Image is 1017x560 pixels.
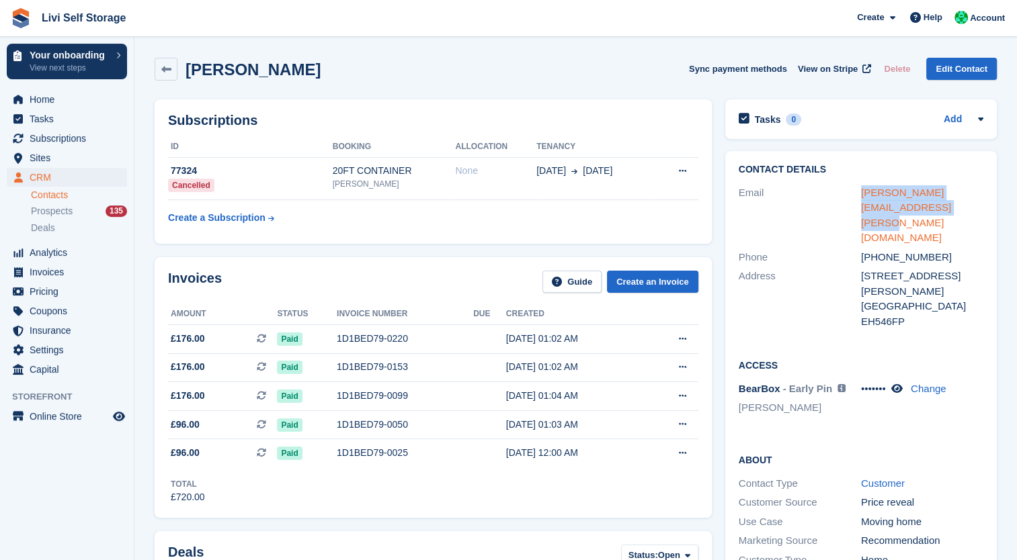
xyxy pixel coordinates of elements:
[337,389,473,403] div: 1D1BED79-0099
[30,301,110,320] span: Coupons
[7,90,127,109] a: menu
[7,109,127,128] a: menu
[7,407,127,426] a: menu
[583,164,612,178] span: [DATE]
[7,360,127,379] a: menu
[861,314,983,330] div: EH546FP
[30,90,110,109] span: Home
[186,60,321,79] h2: [PERSON_NAME]
[944,112,962,128] a: Add
[171,332,205,346] span: £176.00
[879,58,916,80] button: Delete
[536,136,655,158] th: Tenancy
[7,301,127,320] a: menu
[7,243,127,262] a: menu
[473,304,506,325] th: Due
[536,164,566,178] span: [DATE]
[861,533,983,549] div: Recommendation
[333,178,456,190] div: [PERSON_NAME]
[739,185,861,246] div: Email
[11,8,31,28] img: stora-icon-8386f47178a22dfd0bd8f6a31ec36ba5ce8667c1dd55bd0f319d3a0aa187defe.svg
[911,383,946,394] a: Change
[30,340,110,359] span: Settings
[30,360,110,379] span: Capital
[30,148,110,167] span: Sites
[30,282,110,301] span: Pricing
[30,243,110,262] span: Analytics
[7,340,127,359] a: menu
[31,189,127,201] a: Contacts
[739,269,861,329] div: Address
[689,58,787,80] button: Sync payment methods
[171,446,200,460] span: £96.00
[861,269,983,284] div: [STREET_ADDRESS]
[506,332,645,346] div: [DATE] 01:02 AM
[30,109,110,128] span: Tasks
[970,11,1005,25] span: Account
[168,211,266,225] div: Create a Subscription
[861,477,905,489] a: Customer
[861,514,983,530] div: Moving home
[168,304,277,325] th: Amount
[798,62,858,76] span: View on Stripe
[277,332,302,346] span: Paid
[506,446,645,460] div: [DATE] 12:00 AM
[607,271,698,293] a: Create an Invoice
[30,129,110,148] span: Subscriptions
[739,383,780,394] span: BearBox
[30,50,110,60] p: Your onboarding
[171,490,205,504] div: £720.00
[506,304,645,325] th: Created
[861,495,983,510] div: Price reveal
[7,44,127,79] a: Your onboarding View next steps
[30,321,110,340] span: Insurance
[277,304,337,325] th: Status
[7,321,127,340] a: menu
[542,271,602,293] a: Guide
[506,418,645,432] div: [DATE] 01:03 AM
[111,408,127,424] a: Preview store
[168,136,333,158] th: ID
[924,11,942,24] span: Help
[506,389,645,403] div: [DATE] 01:04 AM
[861,284,983,299] div: [PERSON_NAME]
[337,332,473,346] div: 1D1BED79-0220
[106,205,127,217] div: 135
[337,418,473,432] div: 1D1BED79-0050
[739,400,861,416] li: [PERSON_NAME]
[7,148,127,167] a: menu
[337,304,473,325] th: Invoice number
[739,533,861,549] div: Marketing Source
[31,222,55,234] span: Deals
[31,205,73,218] span: Prospects
[857,11,884,24] span: Create
[168,179,214,192] div: Cancelled
[455,136,536,158] th: Allocation
[171,418,200,432] span: £96.00
[739,250,861,265] div: Phone
[739,514,861,530] div: Use Case
[277,418,302,432] span: Paid
[455,164,536,178] div: None
[277,361,302,374] span: Paid
[168,113,698,128] h2: Subscriptions
[30,62,110,74] p: View next steps
[7,282,127,301] a: menu
[171,389,205,403] span: £176.00
[277,447,302,460] span: Paid
[36,7,131,29] a: Livi Self Storage
[739,453,983,466] h2: About
[7,129,127,148] a: menu
[171,360,205,374] span: £176.00
[337,446,473,460] div: 1D1BED79-0025
[337,360,473,374] div: 1D1BED79-0153
[739,165,983,175] h2: Contact Details
[7,168,127,187] a: menu
[786,113,801,126] div: 0
[31,204,127,218] a: Prospects 135
[954,11,968,24] img: Joe Robertson
[333,136,456,158] th: Booking
[783,383,832,394] span: - Early Pin
[168,271,222,293] h2: Invoices
[739,476,861,492] div: Contact Type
